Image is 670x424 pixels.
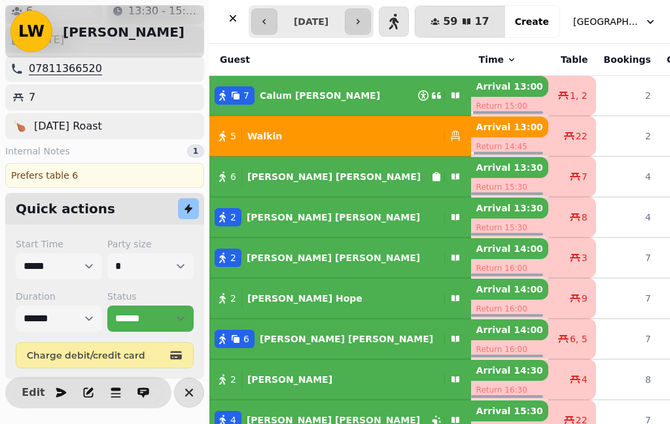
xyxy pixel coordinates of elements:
span: 7 [582,170,588,183]
button: 2[PERSON_NAME] Hope [209,283,471,314]
span: 22 [576,130,588,143]
p: Return 16:00 [471,300,548,318]
p: 🍗 [13,118,26,134]
span: 17 [474,16,489,27]
span: Charge debit/credit card [27,351,167,360]
td: 4 [596,197,659,238]
td: 7 [596,319,659,359]
p: Arrival 13:30 [471,198,548,219]
button: 2[PERSON_NAME] [209,364,471,395]
td: 2 [596,116,659,156]
div: Prefers table 6 [5,163,204,188]
span: LW [18,24,44,39]
label: Party size [107,238,194,251]
p: Return 15:30 [471,178,548,196]
p: Arrival 13:30 [471,157,548,178]
span: 6, 5 [570,332,588,345]
td: 7 [596,278,659,319]
span: Internal Notes [5,145,70,158]
span: 2 [230,373,236,386]
p: Arrival 14:00 [471,319,548,340]
th: Bookings [596,44,659,76]
p: Arrival 13:00 [471,76,548,97]
p: [PERSON_NAME] [247,373,332,386]
p: Calum [PERSON_NAME] [260,89,380,102]
h2: Quick actions [16,200,115,218]
button: 2[PERSON_NAME] [PERSON_NAME] [209,202,471,233]
span: 6 [230,170,236,183]
button: Edit [20,380,46,406]
th: Table [548,44,596,76]
button: 7Calum [PERSON_NAME] [209,80,471,111]
p: [DATE] Roast [34,118,102,134]
span: 1, 2 [570,89,588,102]
p: [PERSON_NAME] Hope [247,292,362,305]
button: Time [479,53,517,66]
span: 9 [582,292,588,305]
p: Arrival 14:30 [471,360,548,381]
button: 6[PERSON_NAME] [PERSON_NAME] [209,323,471,355]
span: 6 [243,332,249,345]
span: Create [515,17,549,26]
p: Return 16:00 [471,259,548,277]
button: Charge debit/credit card [16,342,194,368]
p: Arrival 14:00 [471,238,548,259]
button: Create [504,6,559,37]
span: [GEOGRAPHIC_DATA] [573,15,639,28]
p: Walkin [247,130,282,143]
button: 6[PERSON_NAME] [PERSON_NAME] [209,161,471,192]
span: 2 [230,251,236,264]
th: Guest [209,44,471,76]
label: Duration [16,290,102,303]
span: 59 [443,16,457,27]
h2: [PERSON_NAME] [63,23,185,41]
p: Arrival 14:00 [471,279,548,300]
label: Status [107,290,194,303]
p: Return 15:00 [471,97,548,115]
span: 2 [230,211,236,224]
p: Return 16:00 [471,340,548,359]
p: Return 15:30 [471,219,548,237]
td: 2 [596,76,659,116]
span: 5 [230,130,236,143]
p: Return 14:45 [471,137,548,156]
button: [GEOGRAPHIC_DATA] [565,10,665,33]
p: Return 16:30 [471,381,548,399]
span: 7 [243,89,249,102]
p: Arrival 15:30 [471,400,548,421]
span: 2 [230,292,236,305]
p: [PERSON_NAME] [PERSON_NAME] [260,332,433,345]
button: 5Walkin [209,120,471,152]
span: 4 [582,373,588,386]
label: Start Time [16,238,102,251]
td: 8 [596,359,659,400]
button: 5917 [415,6,505,37]
button: 2[PERSON_NAME] [PERSON_NAME] [209,242,471,274]
span: Edit [26,387,41,398]
p: 7 [29,90,35,105]
p: [PERSON_NAME] [PERSON_NAME] [247,170,421,183]
div: 1 [187,145,204,158]
p: Arrival 13:00 [471,116,548,137]
p: [PERSON_NAME] [PERSON_NAME] [247,211,420,224]
span: 8 [582,211,588,224]
p: [PERSON_NAME] [PERSON_NAME] [247,251,420,264]
td: 4 [596,156,659,197]
span: Time [479,53,504,66]
td: 7 [596,238,659,278]
span: 3 [582,251,588,264]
